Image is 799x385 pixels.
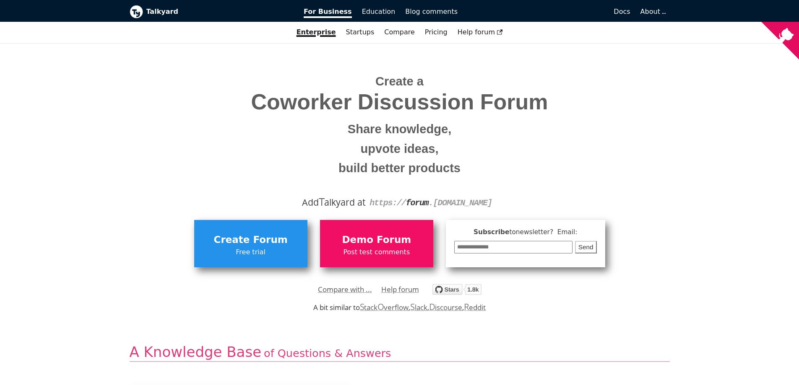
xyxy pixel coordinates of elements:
[136,139,664,159] small: upvote ideas,
[614,8,630,16] span: Docs
[304,8,352,18] span: For Business
[130,5,143,18] img: Talkyard logo
[341,25,380,39] a: Startups
[130,5,292,18] a: Talkyard logoTalkyard
[136,119,664,139] small: Share knowledge,
[463,5,635,19] a: Docs
[324,232,429,248] span: Demo Forum
[458,28,503,36] span: Help forum
[509,228,577,236] span: to newsletter ? Email:
[360,302,409,312] a: StackOverflow
[432,284,481,295] img: talkyard.svg
[420,25,453,39] a: Pricing
[405,8,458,16] span: Blog comments
[319,194,325,209] span: T
[291,25,341,39] a: Enterprise
[136,158,664,178] small: build better products
[464,301,469,313] span: R
[429,302,462,312] a: Discourse
[194,220,307,267] a: Create ForumFree trial
[370,198,492,208] code: https:// . [DOMAIN_NAME]
[384,28,415,36] a: Compare
[299,5,357,19] a: For Business
[377,301,384,313] span: O
[146,6,292,17] b: Talkyard
[357,5,401,19] a: Education
[375,75,424,88] span: Create a
[130,343,670,362] h2: A Knowledge Base
[464,302,486,312] a: Reddit
[320,220,433,267] a: Demo ForumPost test comments
[198,247,303,258] span: Free trial
[264,347,391,359] span: of Questions & Answers
[429,301,435,313] span: D
[318,283,372,296] a: Compare with ...
[575,241,597,254] button: Send
[406,198,429,208] strong: forum
[362,8,396,16] span: Education
[400,5,463,19] a: Blog comments
[381,283,419,296] a: Help forum
[432,285,481,297] a: Star debiki/talkyard on GitHub
[360,301,364,313] span: S
[198,232,303,248] span: Create Forum
[454,227,597,238] span: Subscribe
[640,8,665,16] a: About
[410,301,415,313] span: S
[453,25,508,39] a: Help forum
[136,90,664,114] span: Coworker Discussion Forum
[136,195,664,209] div: Add alkyard at
[324,247,429,258] span: Post test comments
[410,302,427,312] a: Slack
